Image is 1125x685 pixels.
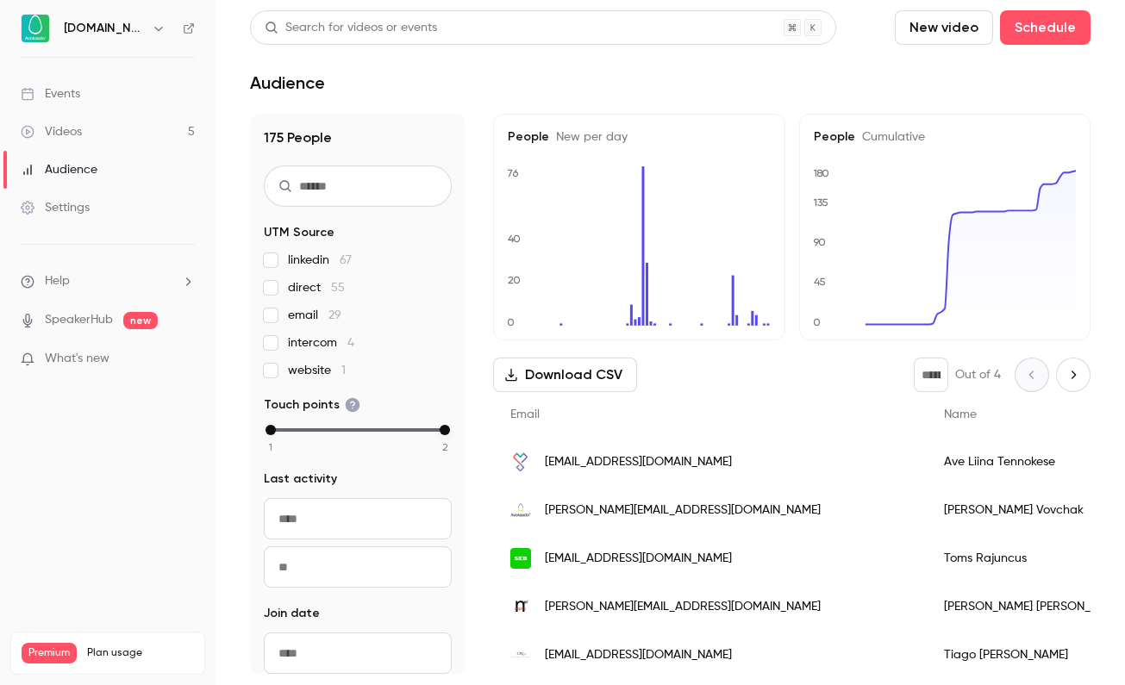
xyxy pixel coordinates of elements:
span: linkedin [288,252,352,269]
h5: People [814,128,1077,146]
input: From [264,498,452,539]
span: [EMAIL_ADDRESS][DOMAIN_NAME] [545,550,732,568]
span: 2 [442,439,448,455]
span: UTM Source [264,224,334,241]
img: Avokaado.io [22,15,49,42]
h6: [DOMAIN_NAME] [64,20,145,37]
span: website [288,362,346,379]
div: Search for videos or events [265,19,437,37]
span: Name [944,408,977,420]
span: [EMAIL_ADDRESS][DOMAIN_NAME] [545,646,732,664]
span: [PERSON_NAME][EMAIL_ADDRESS][DOMAIN_NAME] [545,501,821,520]
span: Cumulative [855,131,925,143]
span: 29 [328,309,341,321]
text: 76 [507,167,519,179]
h1: 175 People [264,128,452,148]
div: Audience [21,161,97,178]
span: 67 [340,254,352,266]
img: seb.se [510,548,531,569]
span: Premium [22,643,77,663]
span: Plan usage [87,646,194,660]
p: Out of 4 [955,366,1001,383]
input: To [264,546,452,588]
text: 0 [507,316,515,328]
text: 135 [813,196,828,209]
span: 55 [331,282,345,294]
span: [EMAIL_ADDRESS][DOMAIN_NAME] [545,453,732,471]
img: tehik.ee [510,451,531,472]
text: 0 [813,316,821,328]
div: Settings [21,199,90,216]
span: Join date [264,605,320,622]
div: Events [21,85,80,103]
span: Touch points [264,396,360,414]
span: direct [288,279,345,296]
img: avokaado.io [510,500,531,520]
span: Email [510,408,540,420]
text: 180 [813,167,829,179]
button: Schedule [1000,10,1091,45]
h1: Audience [250,72,325,93]
span: new [123,312,158,329]
span: 1 [269,439,272,455]
text: 20 [508,274,521,286]
button: Next page [1056,358,1091,392]
span: Last activity [264,470,337,488]
div: max [440,425,450,435]
img: nthcorp.com [510,596,531,617]
text: 45 [814,277,826,289]
button: Download CSV [493,358,637,392]
span: 1 [341,364,346,377]
div: Videos [21,123,82,140]
span: 4 [347,337,354,349]
h5: People [508,128,771,146]
img: cralaw.com [510,645,531,665]
span: Help [45,272,70,290]
div: min [266,425,276,435]
a: SpeakerHub [45,311,113,329]
span: email [288,307,341,324]
input: From [264,632,452,674]
span: [PERSON_NAME][EMAIL_ADDRESS][DOMAIN_NAME] [545,598,821,616]
span: intercom [288,334,354,352]
span: New per day [549,131,628,143]
span: What's new [45,350,109,368]
button: New video [895,10,993,45]
text: 40 [508,233,521,245]
li: help-dropdown-opener [21,272,195,290]
text: 90 [813,237,826,249]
